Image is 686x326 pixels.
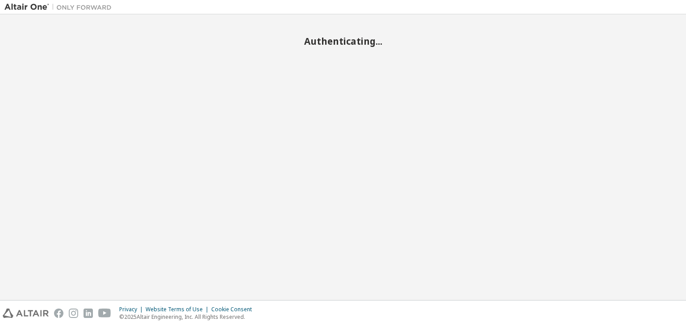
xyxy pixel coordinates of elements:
[98,309,111,318] img: youtube.svg
[54,309,63,318] img: facebook.svg
[119,313,257,321] p: © 2025 Altair Engineering, Inc. All Rights Reserved.
[3,309,49,318] img: altair_logo.svg
[4,3,116,12] img: Altair One
[119,306,146,313] div: Privacy
[69,309,78,318] img: instagram.svg
[84,309,93,318] img: linkedin.svg
[146,306,211,313] div: Website Terms of Use
[4,35,682,47] h2: Authenticating...
[211,306,257,313] div: Cookie Consent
